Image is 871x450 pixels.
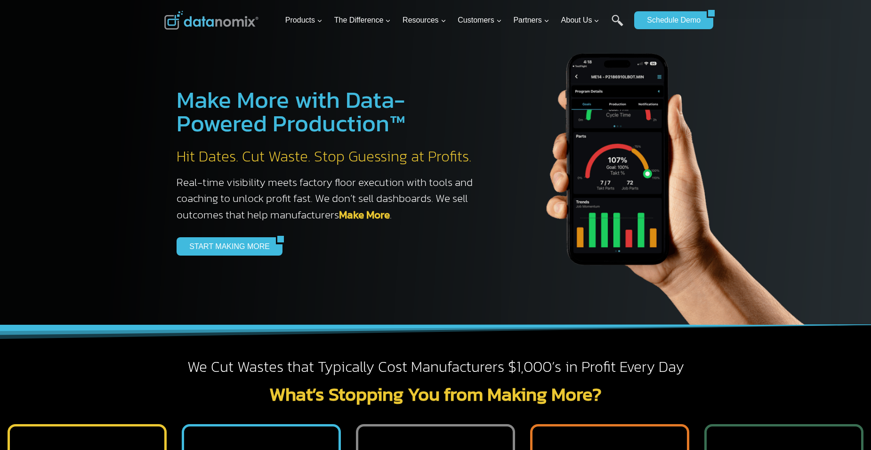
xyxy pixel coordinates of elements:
[334,14,391,26] span: The Difference
[634,11,707,29] a: Schedule Demo
[403,14,446,26] span: Resources
[164,357,707,377] h2: We Cut Wastes that Typically Cost Manufacturers $1,000’s in Profit Every Day
[177,174,483,223] h3: Real-time visibility meets factory floor execution with tools and coaching to unlock profit fast....
[612,15,623,36] a: Search
[285,14,323,26] span: Products
[177,88,483,135] h1: Make More with Data-Powered Production™
[177,147,483,167] h2: Hit Dates. Cut Waste. Stop Guessing at Profits.
[177,237,276,255] a: START MAKING MORE
[339,207,390,223] a: Make More
[282,5,630,36] nav: Primary Navigation
[561,14,600,26] span: About Us
[164,11,258,30] img: Datanomix
[501,19,831,325] img: The Datanoix Mobile App available on Android and iOS Devices
[164,385,707,403] h2: What’s Stopping You from Making More?
[513,14,549,26] span: Partners
[458,14,501,26] span: Customers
